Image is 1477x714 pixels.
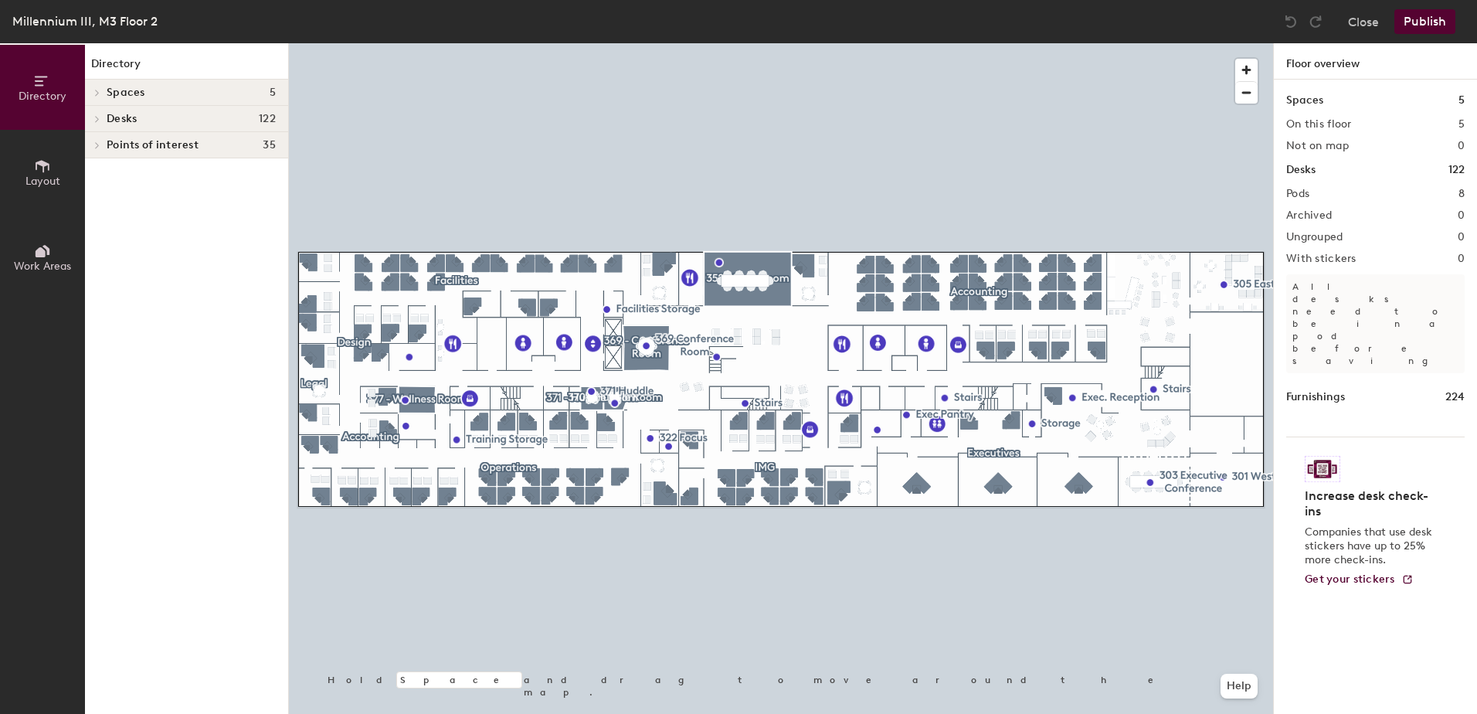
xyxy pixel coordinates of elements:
[1458,140,1465,152] h2: 0
[1286,253,1356,265] h2: With stickers
[1458,209,1465,222] h2: 0
[1305,573,1395,586] span: Get your stickers
[107,113,137,125] span: Desks
[1458,188,1465,200] h2: 8
[1448,161,1465,178] h1: 122
[25,175,60,188] span: Layout
[1305,456,1340,482] img: Sticker logo
[1221,674,1258,699] button: Help
[1305,525,1437,567] p: Companies that use desk stickers have up to 25% more check-ins.
[1305,488,1437,519] h4: Increase desk check-ins
[12,12,158,31] div: Millennium III, M3 Floor 2
[107,87,145,99] span: Spaces
[1286,161,1316,178] h1: Desks
[263,139,276,151] span: 35
[1286,188,1309,200] h2: Pods
[1458,92,1465,109] h1: 5
[1458,253,1465,265] h2: 0
[14,260,71,273] span: Work Areas
[85,56,288,80] h1: Directory
[1445,389,1465,406] h1: 224
[1274,43,1477,80] h1: Floor overview
[1286,140,1349,152] h2: Not on map
[1458,231,1465,243] h2: 0
[1348,9,1379,34] button: Close
[1308,14,1323,29] img: Redo
[1458,118,1465,131] h2: 5
[1283,14,1299,29] img: Undo
[19,90,66,103] span: Directory
[1286,118,1352,131] h2: On this floor
[1286,231,1343,243] h2: Ungrouped
[1305,573,1414,586] a: Get your stickers
[259,113,276,125] span: 122
[107,139,199,151] span: Points of interest
[1286,274,1465,373] p: All desks need to be in a pod before saving
[1286,389,1345,406] h1: Furnishings
[1286,209,1332,222] h2: Archived
[1394,9,1455,34] button: Publish
[1286,92,1323,109] h1: Spaces
[270,87,276,99] span: 5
